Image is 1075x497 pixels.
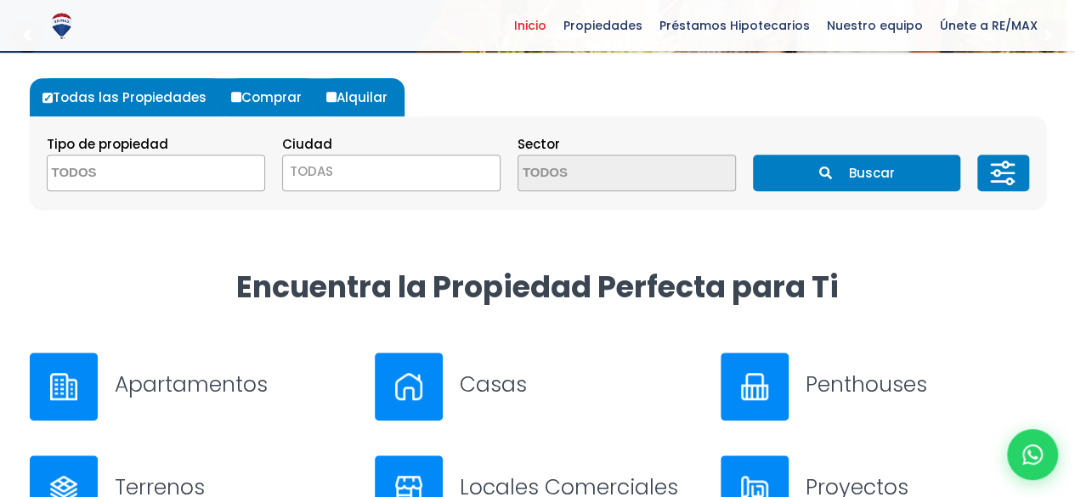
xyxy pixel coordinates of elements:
[721,353,1046,421] a: Penthouses
[322,78,405,116] label: Alquilar
[806,370,1046,399] h3: Penthouses
[38,78,223,116] label: Todas las Propiedades
[931,13,1046,38] span: Únete a RE/MAX
[42,93,53,103] input: Todas las Propiedades
[48,155,212,192] textarea: Search
[236,266,839,308] strong: Encuentra la Propiedad Perfecta para Ti
[47,11,76,41] img: Logo de REMAX
[818,13,931,38] span: Nuestro equipo
[753,155,960,191] button: Buscar
[651,13,818,38] span: Préstamos Hipotecarios
[375,353,700,421] a: Casas
[326,92,337,102] input: Alquilar
[506,13,555,38] span: Inicio
[283,160,500,184] span: TODAS
[290,162,333,180] span: TODAS
[518,155,683,192] textarea: Search
[231,92,241,102] input: Comprar
[115,370,355,399] h3: Apartamentos
[282,155,501,191] span: TODAS
[518,135,560,153] span: Sector
[30,353,355,421] a: Apartamentos
[555,13,651,38] span: Propiedades
[227,78,319,116] label: Comprar
[460,370,700,399] h3: Casas
[47,135,168,153] span: Tipo de propiedad
[282,135,332,153] span: Ciudad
